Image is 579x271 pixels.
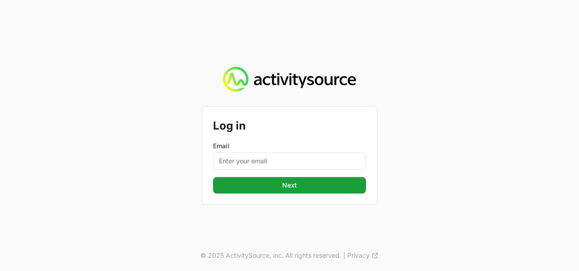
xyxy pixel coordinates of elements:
img: Activity Source [223,67,356,92]
span: Next [282,180,297,191]
button: Next [213,177,366,193]
label: Email [213,141,366,151]
span: | [343,251,345,260]
input: Enter your email [213,152,366,170]
a: Privacy [347,251,379,260]
h2: Log in [213,118,366,134]
p: © 2025 ActivitySource, inc. All rights reserved. [200,251,341,260]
